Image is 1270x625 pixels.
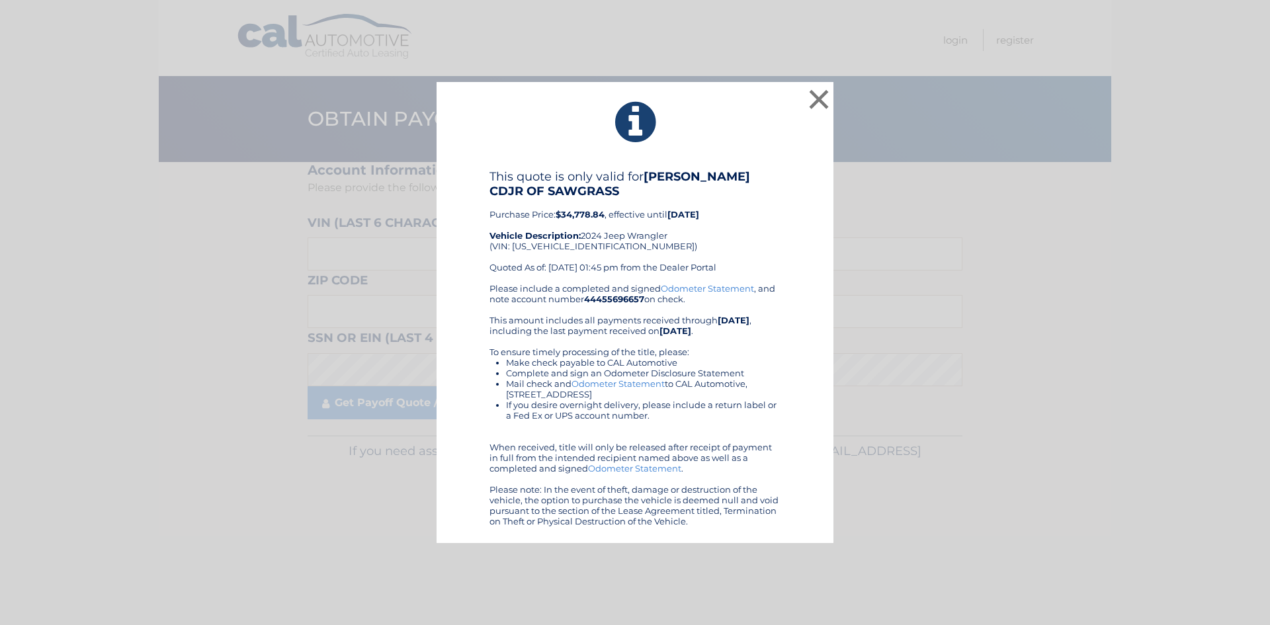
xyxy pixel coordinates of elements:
[489,283,781,526] div: Please include a completed and signed , and note account number on check. This amount includes al...
[667,209,699,220] b: [DATE]
[506,399,781,421] li: If you desire overnight delivery, please include a return label or a Fed Ex or UPS account number.
[588,463,681,474] a: Odometer Statement
[506,368,781,378] li: Complete and sign an Odometer Disclosure Statement
[806,86,832,112] button: ×
[489,230,581,241] strong: Vehicle Description:
[571,378,665,389] a: Odometer Statement
[489,169,781,198] h4: This quote is only valid for
[506,357,781,368] li: Make check payable to CAL Automotive
[489,169,781,283] div: Purchase Price: , effective until 2024 Jeep Wrangler (VIN: [US_VEHICLE_IDENTIFICATION_NUMBER]) Qu...
[556,209,605,220] b: $34,778.84
[506,378,781,399] li: Mail check and to CAL Automotive, [STREET_ADDRESS]
[584,294,644,304] b: 44455696657
[661,283,754,294] a: Odometer Statement
[659,325,691,336] b: [DATE]
[489,169,750,198] b: [PERSON_NAME] CDJR OF SAWGRASS
[718,315,749,325] b: [DATE]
